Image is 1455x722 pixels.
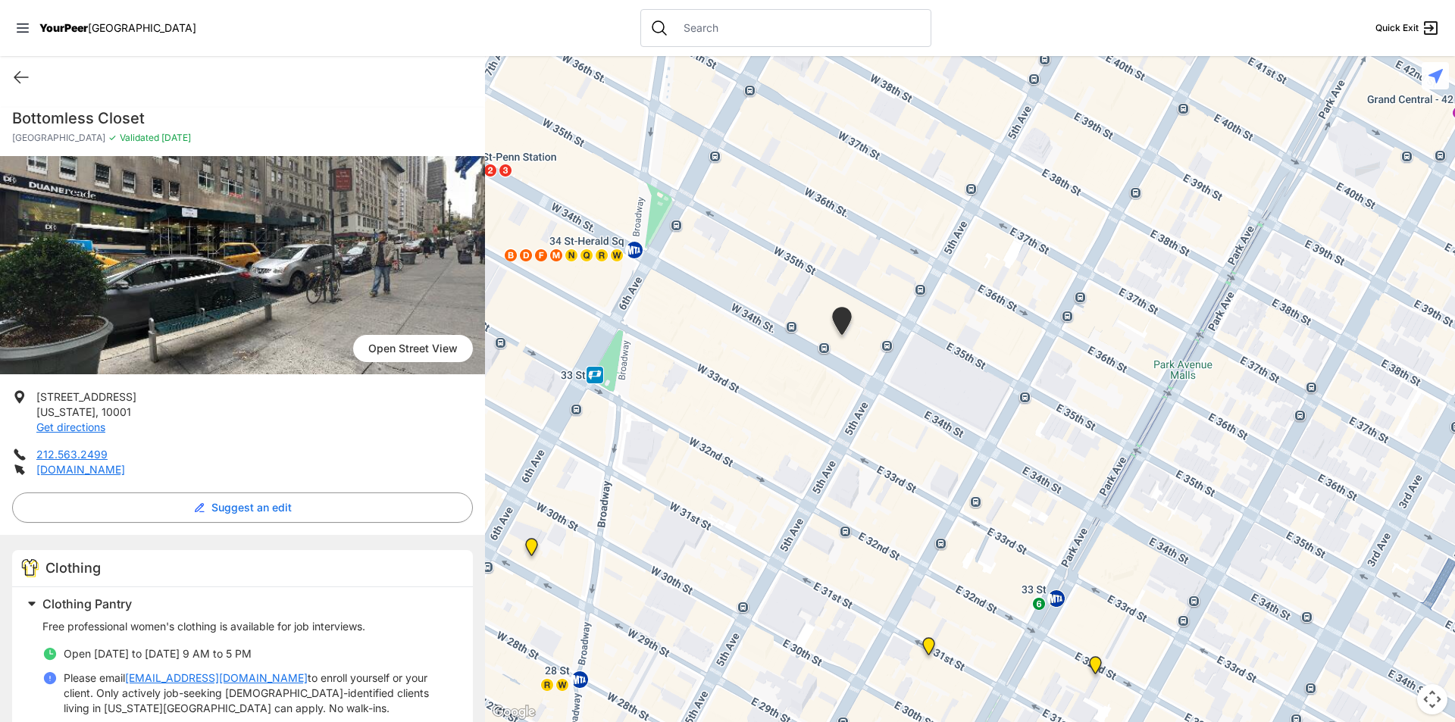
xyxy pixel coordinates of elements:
a: 212.563.2499 [36,448,108,461]
span: Quick Exit [1375,22,1419,34]
p: Free professional women's clothing is available for job interviews. [42,619,455,634]
a: Open Street View [353,335,473,362]
p: Please email to enroll yourself or your client. Only actively job-seeking [DEMOGRAPHIC_DATA]-iden... [64,670,455,716]
a: [DOMAIN_NAME] [36,463,125,476]
span: [US_STATE] [36,405,95,418]
h1: Bottomless Closet [12,108,473,129]
button: Suggest an edit [12,492,473,523]
span: [GEOGRAPHIC_DATA] [88,21,196,34]
a: Open this area in Google Maps (opens a new window) [489,702,539,722]
a: YourPeer[GEOGRAPHIC_DATA] [39,23,196,33]
div: Mainchance Adult Drop-in Center [1086,656,1105,680]
span: Open [DATE] to [DATE] 9 AM to 5 PM [64,647,252,660]
img: Google [489,702,539,722]
div: Headquarters [522,538,541,562]
span: ✓ [108,132,117,144]
div: Greater New York City [919,637,938,661]
a: [EMAIL_ADDRESS][DOMAIN_NAME] [125,670,308,686]
span: Clothing Pantry [42,596,132,611]
a: Quick Exit [1375,19,1440,37]
span: [GEOGRAPHIC_DATA] [12,132,105,144]
input: Search [674,20,921,36]
span: 10001 [102,405,131,418]
span: [STREET_ADDRESS] [36,390,136,403]
span: Clothing [45,560,101,576]
span: [DATE] [159,132,191,143]
span: , [95,405,99,418]
span: Validated [120,132,159,143]
span: Suggest an edit [211,500,292,515]
button: Map camera controls [1417,684,1447,714]
a: Get directions [36,420,105,433]
span: YourPeer [39,21,88,34]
